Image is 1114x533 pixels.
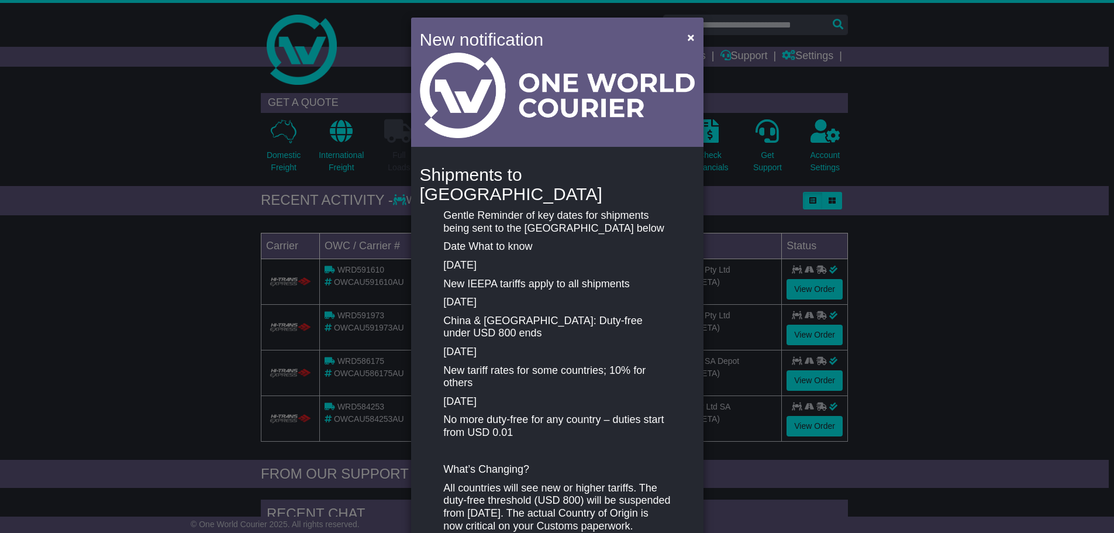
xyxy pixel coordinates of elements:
[420,26,671,53] h4: New notification
[443,278,670,291] p: New IEEPA tariffs apply to all shipments
[420,53,695,138] img: Light
[443,296,670,309] p: [DATE]
[443,315,670,340] p: China & [GEOGRAPHIC_DATA]: Duty-free under USD 800 ends
[443,259,670,272] p: [DATE]
[443,414,670,439] p: No more duty-free for any country – duties start from USD 0.01
[443,209,670,235] p: Gentle Reminder of key dates for shipments being sent to the [GEOGRAPHIC_DATA] below
[443,396,670,408] p: [DATE]
[443,364,670,390] p: New tariff rates for some countries; 10% for others
[443,346,670,359] p: [DATE]
[687,30,694,44] span: ×
[681,25,700,49] button: Close
[443,463,670,476] p: What’s Changing?
[420,165,695,204] h4: Shipments to [GEOGRAPHIC_DATA]
[443,482,670,532] p: All countries will see new or higher tariffs. The duty-free threshold (USD 800) will be suspended...
[443,240,670,253] p: Date What to know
